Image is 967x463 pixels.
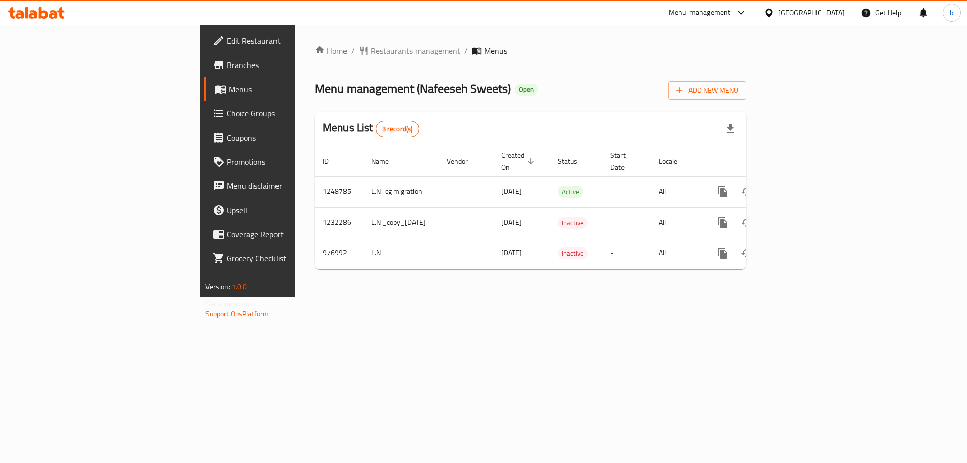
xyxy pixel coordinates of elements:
h2: Menus List [323,120,419,137]
div: [GEOGRAPHIC_DATA] [778,7,845,18]
span: Grocery Checklist [227,252,354,264]
span: Locale [659,155,690,167]
td: All [651,176,703,207]
td: - [602,207,651,238]
td: All [651,238,703,269]
a: Branches [204,53,362,77]
button: Add New Menu [668,81,746,100]
div: Total records count [376,121,420,137]
span: 3 record(s) [376,124,419,134]
button: Change Status [735,211,759,235]
span: Promotions [227,156,354,168]
span: Name [371,155,402,167]
span: Menus [229,83,354,95]
span: b [950,7,953,18]
span: [DATE] [501,185,522,198]
div: Export file [718,117,742,141]
span: Menus [484,45,507,57]
span: Open [515,85,538,94]
span: Active [558,186,583,198]
div: Inactive [558,247,588,259]
span: Edit Restaurant [227,35,354,47]
a: Menu disclaimer [204,174,362,198]
a: Coverage Report [204,222,362,246]
span: Branches [227,59,354,71]
span: Upsell [227,204,354,216]
div: Menu-management [669,7,731,19]
span: Coupons [227,131,354,144]
td: - [602,176,651,207]
span: Menu management ( Nafeeseh Sweets ) [315,77,511,100]
td: L.N [363,238,439,269]
span: Menu disclaimer [227,180,354,192]
a: Restaurants management [359,45,460,57]
span: Inactive [558,217,588,229]
span: Status [558,155,590,167]
span: Get support on: [205,297,252,310]
a: Upsell [204,198,362,222]
span: 1.0.0 [232,280,247,293]
span: ID [323,155,342,167]
span: [DATE] [501,216,522,229]
span: Choice Groups [227,107,354,119]
button: Change Status [735,241,759,266]
span: Created On [501,149,537,173]
a: Promotions [204,150,362,174]
span: Coverage Report [227,228,354,240]
th: Actions [703,146,815,177]
button: more [711,241,735,266]
span: Restaurants management [371,45,460,57]
li: / [464,45,468,57]
button: more [711,211,735,235]
button: Change Status [735,180,759,204]
span: Inactive [558,248,588,259]
nav: breadcrumb [315,45,746,57]
span: Version: [205,280,230,293]
td: L.N _copy_[DATE] [363,207,439,238]
a: Choice Groups [204,101,362,125]
div: Open [515,84,538,96]
td: L.N -cg migration [363,176,439,207]
span: [DATE] [501,246,522,259]
td: All [651,207,703,238]
a: Support.OpsPlatform [205,307,269,320]
a: Coupons [204,125,362,150]
span: Add New Menu [676,84,738,97]
a: Edit Restaurant [204,29,362,53]
table: enhanced table [315,146,815,269]
span: Vendor [447,155,481,167]
td: - [602,238,651,269]
a: Menus [204,77,362,101]
span: Start Date [610,149,639,173]
a: Grocery Checklist [204,246,362,271]
button: more [711,180,735,204]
